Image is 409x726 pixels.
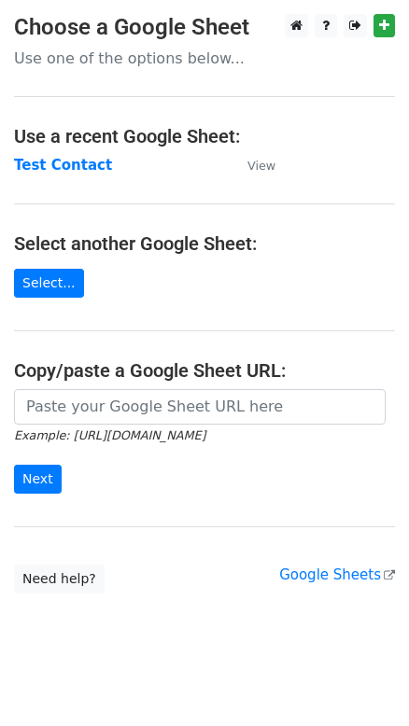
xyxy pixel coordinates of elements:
[14,465,62,494] input: Next
[14,428,205,442] small: Example: [URL][DOMAIN_NAME]
[14,232,395,255] h4: Select another Google Sheet:
[229,157,275,174] a: View
[14,359,395,382] h4: Copy/paste a Google Sheet URL:
[247,159,275,173] small: View
[14,157,112,174] a: Test Contact
[14,49,395,68] p: Use one of the options below...
[14,14,395,41] h3: Choose a Google Sheet
[14,125,395,147] h4: Use a recent Google Sheet:
[14,565,105,593] a: Need help?
[316,636,409,726] iframe: Chat Widget
[279,566,395,583] a: Google Sheets
[14,269,84,298] a: Select...
[14,389,386,425] input: Paste your Google Sheet URL here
